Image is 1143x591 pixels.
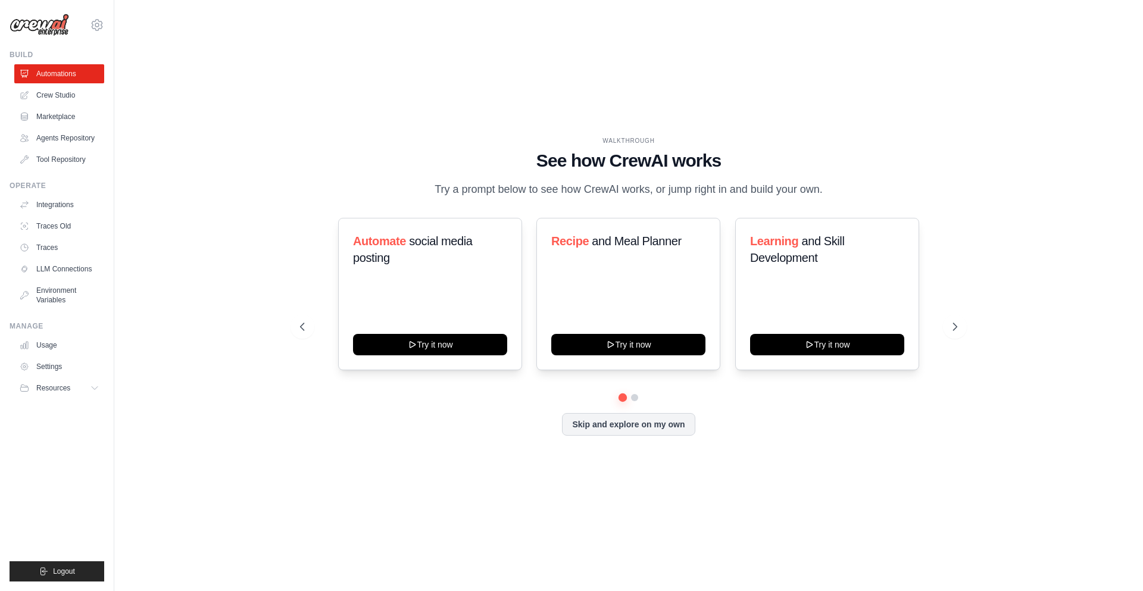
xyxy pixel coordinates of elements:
div: Operate [10,181,104,190]
span: Automate [353,234,406,248]
span: Recipe [551,234,589,248]
div: Build [10,50,104,60]
span: social media posting [353,234,473,264]
a: Environment Variables [14,281,104,309]
a: LLM Connections [14,259,104,279]
span: Logout [53,567,75,576]
span: Learning [750,234,798,248]
a: Agents Repository [14,129,104,148]
a: Crew Studio [14,86,104,105]
p: Try a prompt below to see how CrewAI works, or jump right in and build your own. [429,181,829,198]
a: Settings [14,357,104,376]
button: Try it now [353,334,507,355]
div: WALKTHROUGH [300,136,957,145]
img: Logo [10,14,69,36]
div: Manage [10,321,104,331]
a: Tool Repository [14,150,104,169]
span: Resources [36,383,70,393]
button: Skip and explore on my own [562,413,695,436]
button: Resources [14,379,104,398]
a: Traces [14,238,104,257]
span: and Skill Development [750,234,844,264]
span: and Meal Planner [592,234,682,248]
a: Traces Old [14,217,104,236]
button: Try it now [750,334,904,355]
a: Marketplace [14,107,104,126]
button: Logout [10,561,104,581]
a: Integrations [14,195,104,214]
button: Try it now [551,334,705,355]
h1: See how CrewAI works [300,150,957,171]
a: Automations [14,64,104,83]
a: Usage [14,336,104,355]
